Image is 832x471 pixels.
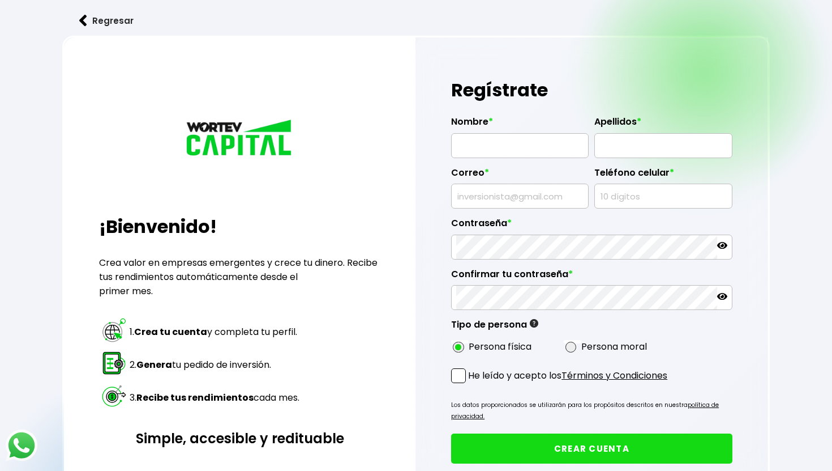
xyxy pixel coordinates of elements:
label: Apellidos [594,116,732,133]
img: gfR76cHglkPwleuBLjWdxeZVvX9Wp6JBDmjRYY8JYDQn16A2ICN00zLTgIroGa6qie5tIuWH7V3AapTKqzv+oMZsGfMUqL5JM... [530,319,538,328]
img: flecha izquierda [79,15,87,27]
button: Regresar [62,6,151,36]
h2: ¡Bienvenido! [99,213,380,240]
h3: Simple, accesible y redituable [99,428,380,448]
td: 2. tu pedido de inversión. [129,349,300,381]
label: Teléfono celular [594,167,732,184]
label: Tipo de persona [451,319,538,336]
img: logo_wortev_capital [183,118,297,160]
label: Confirmar tu contraseña [451,269,732,286]
h1: Regístrate [451,73,732,107]
label: Nombre [451,116,589,133]
label: Persona física [469,340,531,354]
img: paso 2 [101,350,127,376]
p: Los datos proporcionados se utilizarán para los propósitos descritos en nuestra [451,400,732,422]
label: Contraseña [451,218,732,235]
a: Términos y Condiciones [561,369,667,382]
img: paso 1 [101,317,127,343]
p: Crea valor en empresas emergentes y crece tu dinero. Recibe tus rendimientos automáticamente desd... [99,256,380,298]
input: inversionista@gmail.com [456,184,584,208]
img: logos_whatsapp-icon.242b2217.svg [6,430,37,461]
td: 3. cada mes. [129,382,300,414]
strong: Genera [136,358,172,371]
label: Correo [451,167,589,184]
label: Persona moral [581,340,647,354]
strong: Recibe tus rendimientos [136,391,254,404]
td: 1. y completa tu perfil. [129,316,300,348]
a: flecha izquierdaRegresar [62,6,770,36]
a: política de privacidad. [451,401,719,421]
input: 10 dígitos [599,184,727,208]
img: paso 3 [101,383,127,409]
button: CREAR CUENTA [451,434,732,464]
strong: Crea tu cuenta [134,325,207,338]
p: He leído y acepto los [468,368,667,383]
